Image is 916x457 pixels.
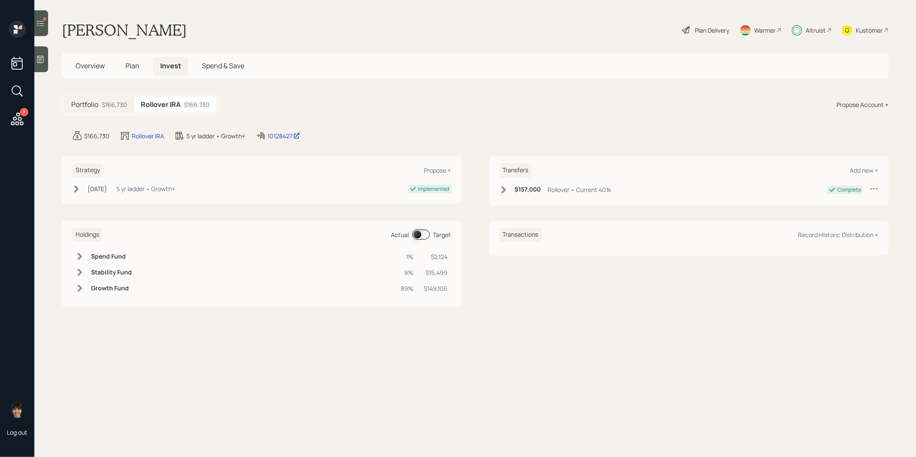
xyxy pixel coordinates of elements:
[71,101,98,109] h5: Portfolio
[184,100,210,109] div: $166,730
[401,268,414,277] div: 9%
[499,163,532,177] h6: Transfers
[72,163,103,177] h6: Strategy
[62,21,187,40] h1: [PERSON_NAME]
[401,284,414,293] div: 89%
[268,131,300,140] div: 10128427
[72,228,103,242] h6: Holdings
[88,184,107,193] div: [DATE]
[837,100,889,109] div: Propose Account +
[499,228,542,242] h6: Transactions
[391,230,409,239] div: Actual
[76,61,105,70] span: Overview
[424,252,448,261] div: $2,124
[116,184,175,193] div: 5 yr ladder • Growth+
[160,61,181,70] span: Invest
[548,185,612,194] div: Rollover • Current 401k
[91,285,132,292] h6: Growth Fund
[837,186,861,194] div: Complete
[695,26,729,35] div: Plan Delivery
[798,231,878,239] div: Record Historic Distribution +
[856,26,883,35] div: Kustomer
[850,166,878,174] div: Add new +
[7,428,27,436] div: Log out
[20,108,28,116] div: 7
[84,131,110,140] div: $166,730
[433,230,451,239] div: Target
[418,185,450,193] div: Implemented
[91,269,132,276] h6: Stability Fund
[91,253,132,260] h6: Spend Fund
[401,252,414,261] div: 1%
[424,166,451,174] div: Propose +
[102,100,127,109] div: $166,730
[186,131,245,140] div: 5 yr ladder • Growth+
[125,61,140,70] span: Plan
[9,401,26,418] img: treva-nostdahl-headshot.png
[202,61,244,70] span: Spend & Save
[424,268,448,277] div: $15,499
[754,26,776,35] div: Warmer
[806,26,826,35] div: Altruist
[132,131,164,140] div: Rollover IRA
[141,101,181,109] h5: Rollover IRA
[424,284,448,293] div: $149,106
[515,186,541,193] h6: $157,000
